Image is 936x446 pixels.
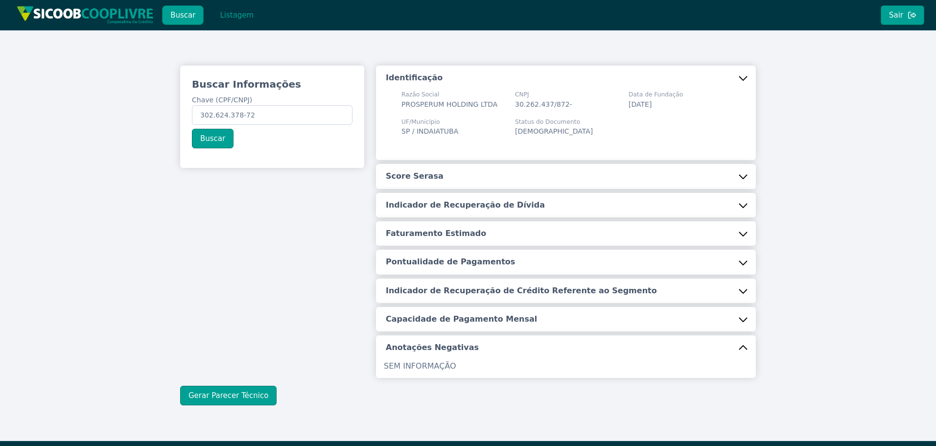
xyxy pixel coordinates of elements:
[386,285,657,296] h5: Indicador de Recuperação de Crédito Referente ao Segmento
[401,90,497,99] span: Razão Social
[192,129,234,148] button: Buscar
[376,250,756,274] button: Pontualidade de Pagamentos
[401,117,458,126] span: UF/Município
[401,100,497,108] span: PROSPERUM HOLDING LTDA
[386,200,545,211] h5: Indicador de Recuperação de Dívida
[17,6,154,24] img: img/sicoob_cooplivre.png
[376,279,756,303] button: Indicador de Recuperação de Crédito Referente ao Segmento
[376,221,756,246] button: Faturamento Estimado
[192,77,352,91] h3: Buscar Informações
[515,127,593,135] span: [DEMOGRAPHIC_DATA]
[376,193,756,217] button: Indicador de Recuperação de Dívida
[162,5,204,25] button: Buscar
[386,228,486,239] h5: Faturamento Estimado
[386,342,479,353] h5: Anotações Negativas
[192,105,352,125] input: Chave (CPF/CNPJ)
[192,96,252,104] span: Chave (CPF/CNPJ)
[386,314,537,325] h5: Capacidade de Pagamento Mensal
[384,360,748,372] p: SEM INFORMAÇÃO
[180,386,277,405] button: Gerar Parecer Técnico
[376,335,756,360] button: Anotações Negativas
[401,127,458,135] span: SP / INDAIATUBA
[881,5,924,25] button: Sair
[376,164,756,188] button: Score Serasa
[515,100,572,108] span: 30.262.437/872-
[386,257,515,267] h5: Pontualidade de Pagamentos
[386,72,443,83] h5: Identificação
[515,117,593,126] span: Status do Documento
[211,5,262,25] button: Listagem
[376,66,756,90] button: Identificação
[376,307,756,331] button: Capacidade de Pagamento Mensal
[629,100,652,108] span: [DATE]
[629,90,683,99] span: Data de Fundação
[515,90,572,99] span: CNPJ
[386,171,444,182] h5: Score Serasa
